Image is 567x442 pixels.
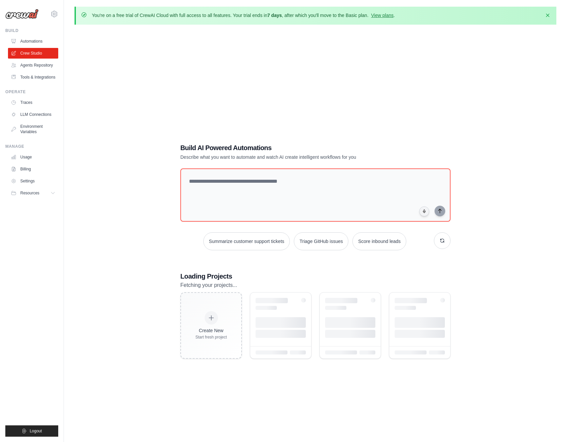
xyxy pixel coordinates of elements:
button: Triage GitHub issues [294,232,348,250]
a: Environment Variables [8,121,58,137]
p: Describe what you want to automate and watch AI create intelligent workflows for you [180,154,404,160]
div: Operate [5,89,58,95]
a: Tools & Integrations [8,72,58,83]
div: Start fresh project [195,334,227,340]
h1: Build AI Powered Automations [180,143,404,152]
span: Logout [30,428,42,434]
strong: 7 days [267,13,282,18]
div: Create New [195,327,227,334]
img: Logo [5,9,39,19]
div: Build [5,28,58,33]
a: View plans [371,13,393,18]
div: Manage [5,144,58,149]
button: Score inbound leads [352,232,406,250]
p: Fetching your projects... [180,281,451,290]
button: Resources [8,188,58,198]
a: Automations [8,36,58,47]
a: Billing [8,164,58,174]
h3: Loading Projects [180,272,451,281]
a: Usage [8,152,58,162]
span: Resources [20,190,39,196]
button: Click to speak your automation idea [419,206,429,216]
button: Summarize customer support tickets [203,232,290,250]
a: LLM Connections [8,109,58,120]
button: Logout [5,425,58,437]
a: Traces [8,97,58,108]
a: Agents Repository [8,60,58,71]
a: Settings [8,176,58,186]
button: Get new suggestions [434,232,451,249]
a: Crew Studio [8,48,58,59]
p: You're on a free trial of CrewAI Cloud with full access to all features. Your trial ends in , aft... [92,12,395,19]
